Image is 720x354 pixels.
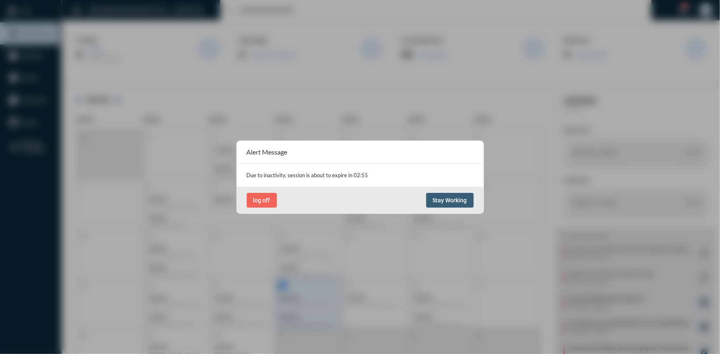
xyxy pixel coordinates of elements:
[247,172,474,178] p: Due to inactivity, session is about to expire in 02:55
[426,193,474,208] button: Stay Working
[433,197,467,204] span: Stay Working
[247,148,288,156] h2: Alert Message
[247,193,277,208] button: log off
[253,197,270,204] span: log off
